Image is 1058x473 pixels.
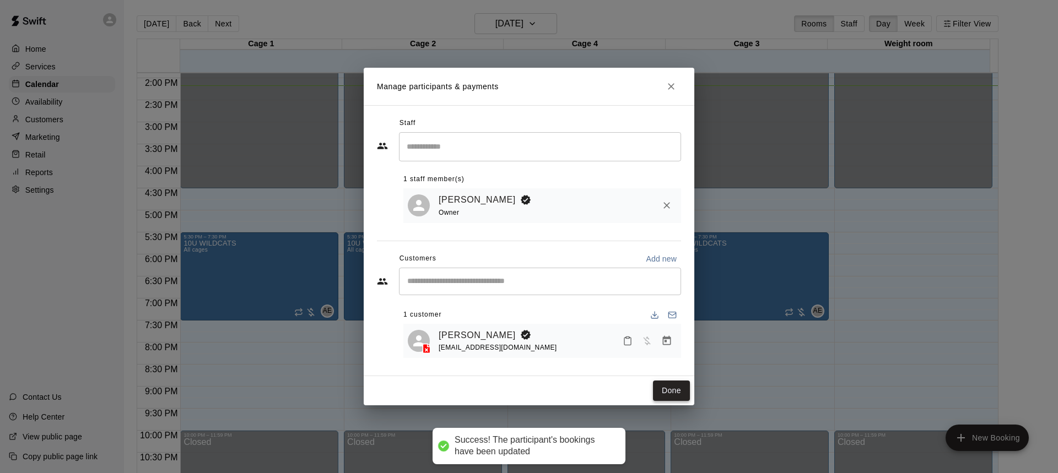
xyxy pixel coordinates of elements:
span: Customers [400,250,436,268]
button: Done [653,380,690,401]
div: Arturo Escobedo [408,194,430,216]
div: Success! The participant's bookings have been updated [455,434,614,458]
svg: Staff [377,140,388,151]
span: [EMAIL_ADDRESS][DOMAIN_NAME] [439,344,557,351]
span: Owner [439,209,459,216]
button: Manage bookings & payment [657,331,677,351]
span: Has not paid [637,335,657,345]
p: Add new [646,253,677,264]
svg: Customers [377,276,388,287]
p: Manage participants & payments [377,81,499,93]
a: [PERSON_NAME] [439,193,516,207]
button: Email participants [663,306,681,324]
div: Search staff [399,132,681,161]
a: [PERSON_NAME] [439,328,516,342]
button: Close [661,77,681,96]
svg: Booking Owner [520,329,531,340]
div: Clayton Echols [408,330,430,352]
button: Mark attendance [618,331,637,350]
svg: Booking Owner [520,194,531,205]
span: 1 staff member(s) [403,171,465,188]
button: Remove [657,195,677,215]
div: Start typing to search customers... [399,268,681,295]
span: Staff [400,115,415,132]
span: 1 customer [403,306,441,324]
button: Add new [641,250,681,268]
button: Download list [646,306,663,324]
